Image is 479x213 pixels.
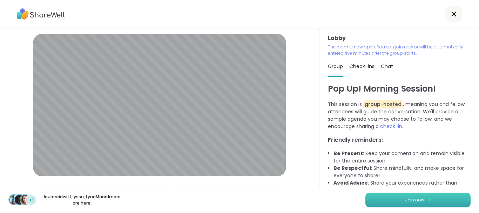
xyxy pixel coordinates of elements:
span: | [53,185,55,199]
img: ShareWell Logomark [427,198,431,202]
b: Be Present [333,150,363,157]
img: laurareidwitt [9,195,19,205]
p: The room is now open. You can join now or will be automatically entered five minutes after the gr... [328,44,471,56]
img: LynnM [20,195,30,205]
b: Avoid Advice [333,179,368,186]
img: lyssa [15,195,25,205]
span: Group [328,63,343,70]
h3: Friendly reminders: [328,136,471,144]
p: This session is , meaning you and fellow attendees will guide the conversation. We'll provide a s... [328,101,471,130]
button: Join now [365,193,471,207]
span: Chat [381,63,393,70]
p: laurareidwitt , lyssa , LynnM and 1 more are here. [43,194,121,206]
span: Join now [405,197,424,203]
li: : Share mindfully, and make space for everyone to share! [333,165,471,179]
img: ShareWell Logo [17,6,65,22]
img: Microphone [44,185,50,199]
h1: Pop Up! Morning Session! [328,82,471,95]
li: : Share your experiences rather than advice, as peers are not mental health professionals. [333,179,471,194]
span: Check-ins [349,63,375,70]
span: check-in [380,123,402,130]
span: +1 [29,197,34,204]
b: Be Respectful [333,165,371,172]
h3: Lobby [328,34,471,42]
li: : Keep your camera on and remain visible for the entire session. [333,150,471,165]
span: group-hosted [363,100,403,108]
